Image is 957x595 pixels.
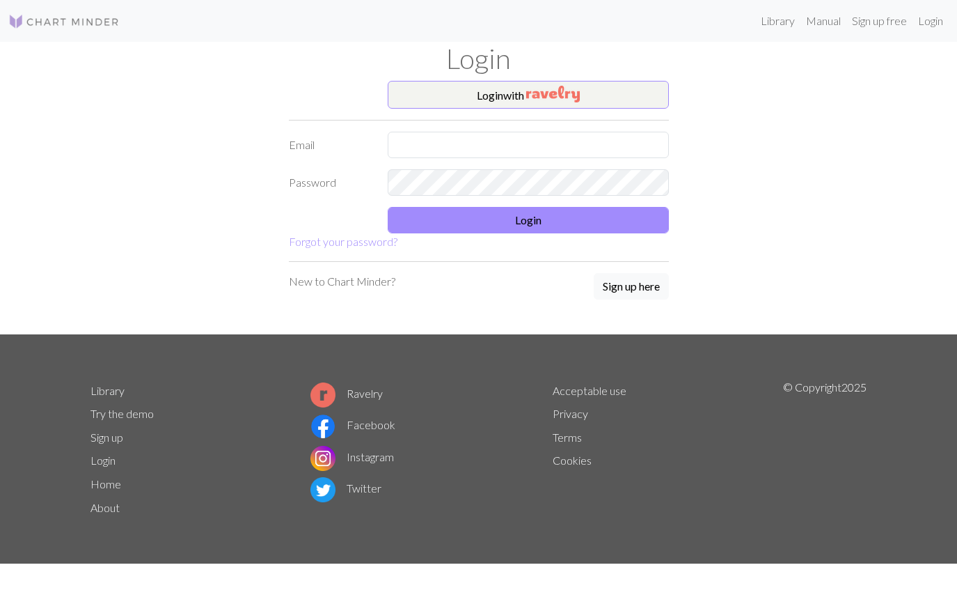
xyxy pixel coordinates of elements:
[553,431,582,444] a: Terms
[280,132,380,158] label: Email
[90,384,125,397] a: Library
[800,7,846,35] a: Manual
[289,235,397,248] a: Forgot your password?
[90,477,121,490] a: Home
[912,7,949,35] a: Login
[553,407,588,420] a: Privacy
[90,407,154,420] a: Try the demo
[280,169,380,196] label: Password
[310,446,335,471] img: Instagram logo
[310,477,335,502] img: Twitter logo
[388,207,669,233] button: Login
[90,454,116,467] a: Login
[553,384,626,397] a: Acceptable use
[310,481,381,495] a: Twitter
[310,382,335,408] img: Ravelry logo
[388,81,669,109] button: Loginwith
[783,379,867,520] p: © Copyright 2025
[82,42,876,75] h1: Login
[90,501,120,514] a: About
[755,7,800,35] a: Library
[594,273,669,301] a: Sign up here
[8,13,120,30] img: Logo
[310,414,335,439] img: Facebook logo
[310,387,383,400] a: Ravelry
[553,454,592,467] a: Cookies
[90,431,123,444] a: Sign up
[594,273,669,300] button: Sign up here
[310,418,395,431] a: Facebook
[846,7,912,35] a: Sign up free
[289,273,395,290] p: New to Chart Minder?
[526,86,580,102] img: Ravelry
[310,450,394,463] a: Instagram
